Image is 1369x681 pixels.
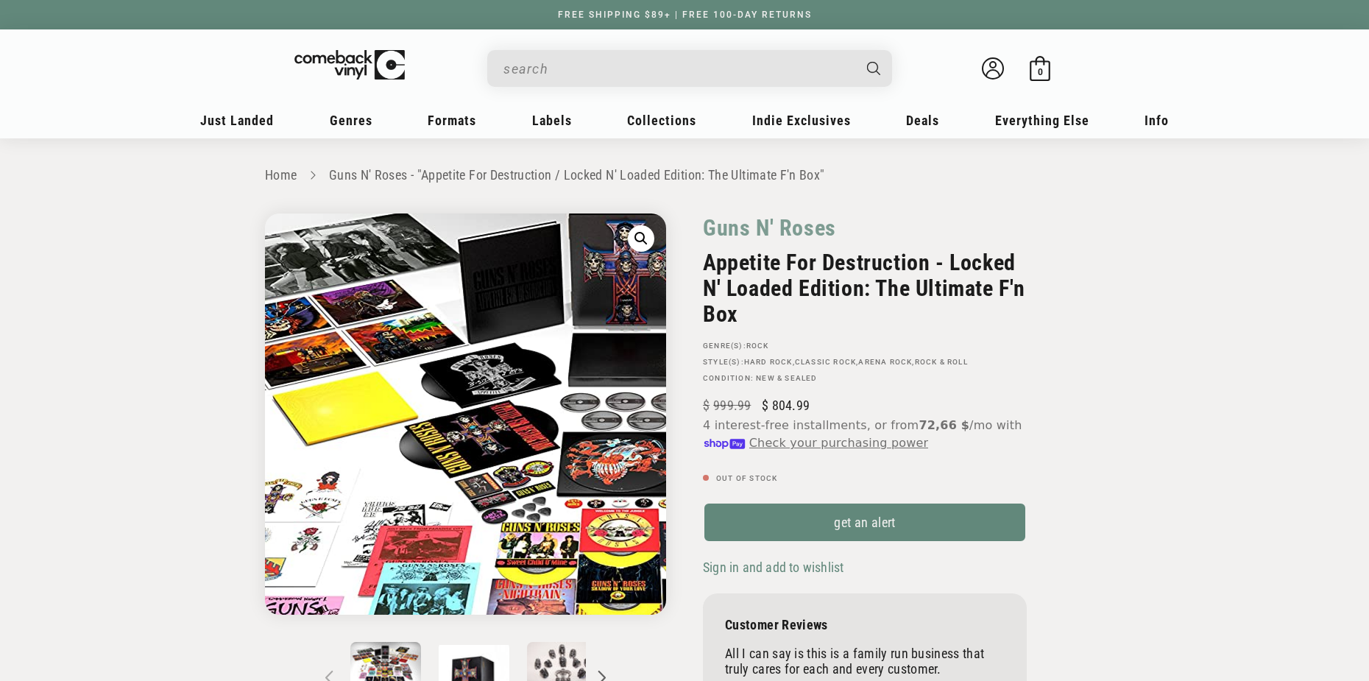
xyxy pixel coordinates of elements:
[795,358,856,366] a: Classic Rock
[752,113,851,128] span: Indie Exclusives
[703,358,1027,367] p: STYLE(S): , , ,
[703,474,1027,483] p: Out of stock
[200,113,274,128] span: Just Landed
[543,10,827,20] a: FREE SHIPPING $89+ | FREE 100-DAY RETURNS
[744,358,793,366] a: Hard Rock
[627,113,696,128] span: Collections
[703,342,1027,350] p: GENRE(S):
[330,113,372,128] span: Genres
[1038,66,1043,77] span: 0
[906,113,939,128] span: Deals
[762,398,768,413] span: $
[329,167,825,183] a: Guns N' Roses - "Appetite For Destruction / Locked N' Loaded Edition: The Ultimate F'n Box"
[855,50,894,87] button: Search
[725,617,1005,632] p: Customer Reviews
[487,50,892,87] div: Search
[725,646,1005,677] p: All I can say is this is a family run business that truly cares for each and every customer.
[703,398,710,413] span: $
[746,342,769,350] a: Rock
[265,165,1104,186] nav: breadcrumbs
[1145,113,1169,128] span: Info
[703,559,848,576] button: Sign in and add to wishlist
[995,113,1089,128] span: Everything Else
[428,113,476,128] span: Formats
[703,214,836,242] a: Guns N' Roses
[703,502,1027,543] a: get an alert
[762,398,810,413] span: 804.99
[532,113,572,128] span: Labels
[703,374,1027,383] p: Condition: New & Sealed
[503,54,852,84] input: When autocomplete results are available use up and down arrows to review and enter to select
[265,167,297,183] a: Home
[703,250,1027,327] h2: Appetite For Destruction - Locked N' Loaded Edition: The Ultimate F'n Box
[703,398,751,413] s: 999.99
[703,560,843,575] span: Sign in and add to wishlist
[915,358,968,366] a: Rock & Roll
[858,358,912,366] a: Arena Rock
